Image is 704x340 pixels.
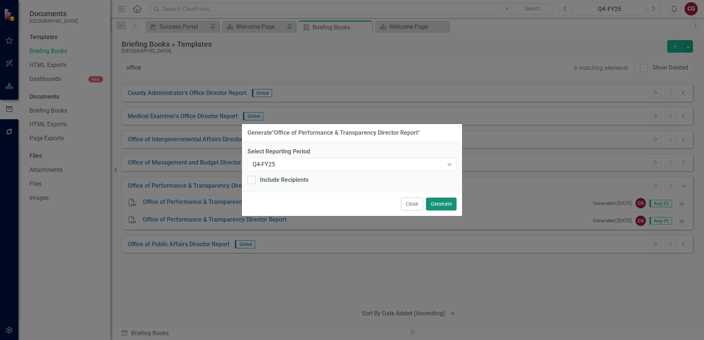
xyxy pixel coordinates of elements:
div: Include Recipients [260,176,309,184]
div: Generate " Office of Performance & Transparency Director Report " [247,130,420,136]
label: Select Reporting Period [247,148,457,156]
div: Q4-FY25 [253,160,444,169]
button: Close [401,198,423,210]
button: Generate [426,198,457,210]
